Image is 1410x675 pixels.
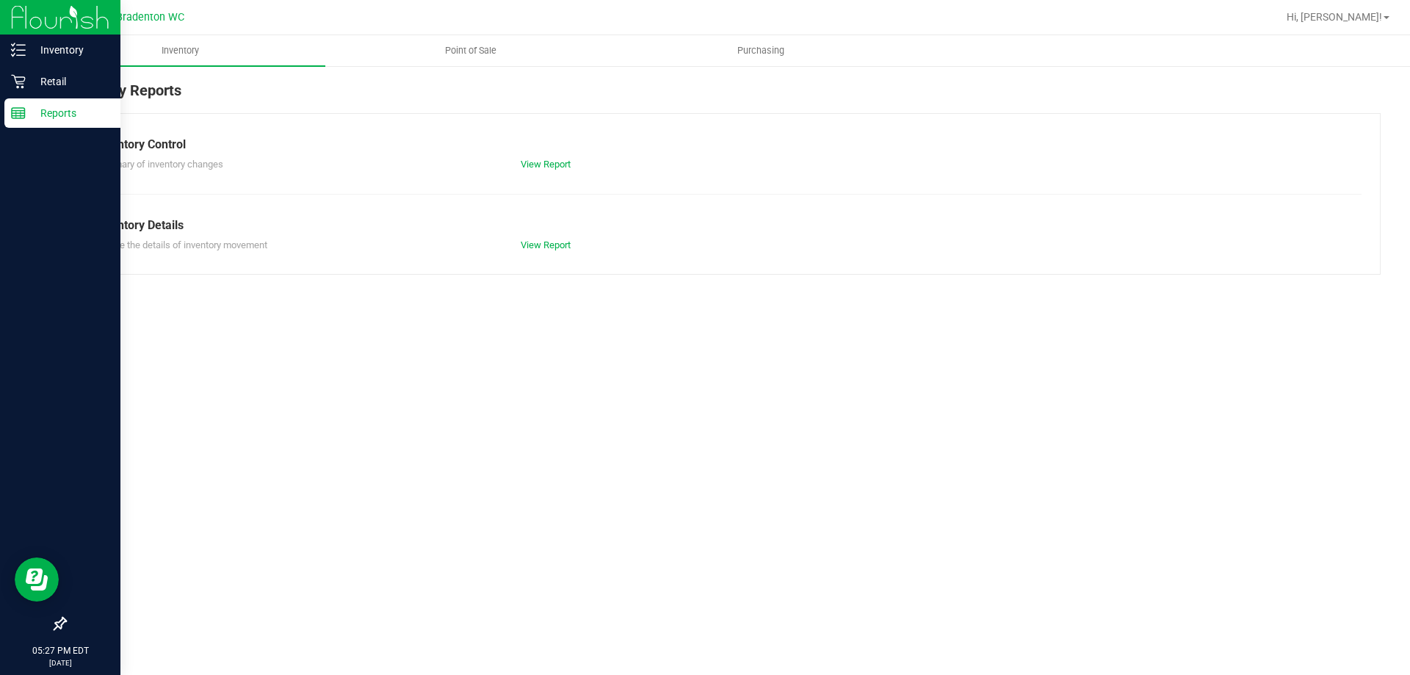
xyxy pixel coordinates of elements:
[717,44,804,57] span: Purchasing
[11,74,26,89] inline-svg: Retail
[142,44,219,57] span: Inventory
[615,35,905,66] a: Purchasing
[521,159,571,170] a: View Report
[521,239,571,250] a: View Report
[26,104,114,122] p: Reports
[95,239,267,250] span: Explore the details of inventory movement
[95,217,1351,234] div: Inventory Details
[425,44,516,57] span: Point of Sale
[7,657,114,668] p: [DATE]
[26,41,114,59] p: Inventory
[95,136,1351,154] div: Inventory Control
[325,35,615,66] a: Point of Sale
[1287,11,1382,23] span: Hi, [PERSON_NAME]!
[15,557,59,602] iframe: Resource center
[95,159,223,170] span: Summary of inventory changes
[65,79,1381,113] div: Inventory Reports
[26,73,114,90] p: Retail
[35,35,325,66] a: Inventory
[7,644,114,657] p: 05:27 PM EDT
[11,106,26,120] inline-svg: Reports
[116,11,184,24] span: Bradenton WC
[11,43,26,57] inline-svg: Inventory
